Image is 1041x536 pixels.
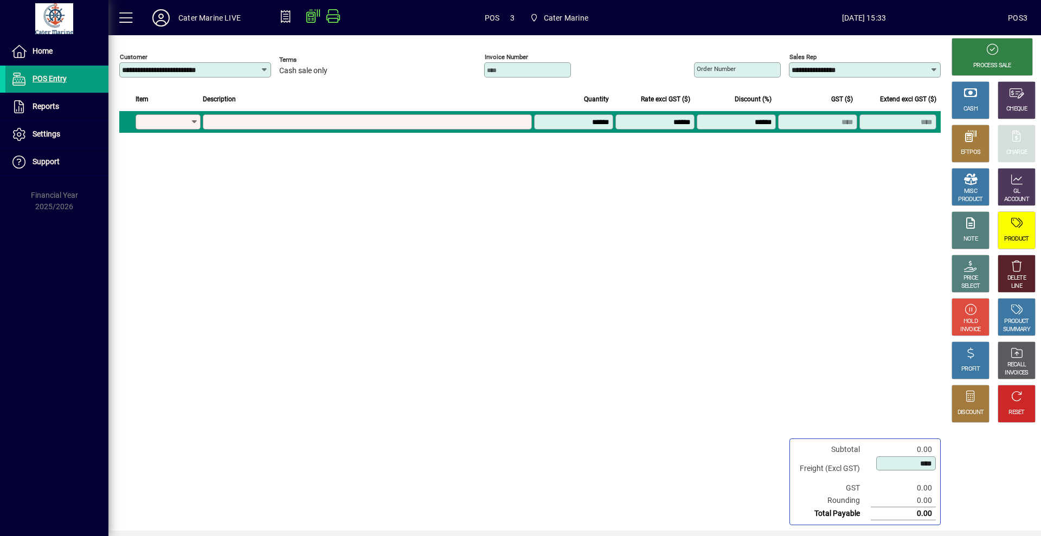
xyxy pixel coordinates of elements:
[485,53,528,61] mat-label: Invoice number
[961,365,980,373] div: PROFIT
[1007,274,1026,282] div: DELETE
[485,9,500,27] span: POS
[120,53,147,61] mat-label: Customer
[831,93,853,105] span: GST ($)
[963,105,978,113] div: CASH
[1008,9,1027,27] div: POS3
[794,443,871,456] td: Subtotal
[961,282,980,290] div: SELECT
[697,65,736,73] mat-label: Order number
[720,9,1008,27] span: [DATE] 15:33
[1004,318,1029,326] div: PRODUCT
[1004,235,1029,243] div: PRODUCT
[1005,369,1028,377] div: INVOICES
[584,93,609,105] span: Quantity
[963,318,978,326] div: HOLD
[33,102,59,111] span: Reports
[871,494,936,507] td: 0.00
[963,235,978,243] div: NOTE
[880,93,936,105] span: Extend excl GST ($)
[871,507,936,520] td: 0.00
[1011,282,1022,290] div: LINE
[794,456,871,482] td: Freight (Excl GST)
[958,196,982,204] div: PRODUCT
[1013,188,1020,196] div: GL
[33,130,60,138] span: Settings
[1003,326,1030,334] div: SUMMARY
[5,121,108,148] a: Settings
[964,188,977,196] div: MISC
[958,409,984,417] div: DISCOUNT
[178,9,241,27] div: Cater Marine LIVE
[544,9,588,27] span: Cater Marine
[1006,148,1027,157] div: CHARGE
[144,8,178,28] button: Profile
[1004,196,1029,204] div: ACCOUNT
[963,274,978,282] div: PRICE
[1007,361,1026,369] div: RECALL
[871,482,936,494] td: 0.00
[5,148,108,176] a: Support
[973,62,1011,70] div: PROCESS SALE
[33,157,60,166] span: Support
[33,47,53,55] span: Home
[279,56,344,63] span: Terms
[525,8,593,28] span: Cater Marine
[5,38,108,65] a: Home
[510,9,515,27] span: 3
[203,93,236,105] span: Description
[5,93,108,120] a: Reports
[960,326,980,334] div: INVOICE
[794,507,871,520] td: Total Payable
[735,93,772,105] span: Discount (%)
[961,148,981,157] div: EFTPOS
[1006,105,1027,113] div: CHEQUE
[794,482,871,494] td: GST
[789,53,817,61] mat-label: Sales rep
[136,93,149,105] span: Item
[794,494,871,507] td: Rounding
[871,443,936,456] td: 0.00
[33,74,67,83] span: POS Entry
[641,93,690,105] span: Rate excl GST ($)
[279,67,327,75] span: Cash sale only
[1008,409,1025,417] div: RESET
